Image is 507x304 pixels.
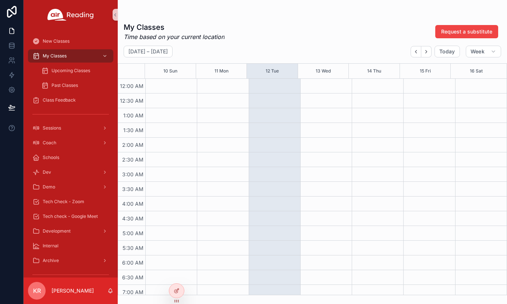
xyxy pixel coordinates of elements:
h2: [DATE] – [DATE] [128,48,168,55]
span: Development [43,228,71,234]
img: App logo [47,9,94,21]
span: Demo [43,184,55,190]
button: Request a substitute [435,25,498,38]
span: Tech check - Google Meet [43,213,98,219]
span: 5:30 AM [121,245,145,251]
span: Archive [43,258,59,264]
span: 3:00 AM [120,171,145,177]
button: Back [411,46,421,57]
span: Tech Check - Zoom [43,199,84,205]
span: Today [439,48,455,55]
div: scrollable content [24,29,118,278]
span: KR [33,286,41,295]
a: Sessions [28,121,113,135]
a: Demo [28,180,113,194]
span: 3:30 AM [120,186,145,192]
p: [PERSON_NAME] [52,287,94,294]
span: Upcoming Classes [52,68,90,74]
span: 12:00 AM [118,83,145,89]
span: 1:00 AM [121,112,145,119]
a: Development [28,225,113,238]
a: Coach [28,136,113,149]
h1: My Classes [124,22,224,32]
a: Archive [28,254,113,267]
span: 4:30 AM [120,215,145,222]
span: 5:00 AM [121,230,145,236]
span: Dev [43,169,51,175]
button: 15 Fri [420,64,431,78]
button: Today [435,46,460,57]
span: Coach [43,140,56,146]
span: 6:30 AM [120,274,145,280]
span: Sessions [43,125,61,131]
span: Internal [43,243,58,249]
em: Time based on your current location [124,32,224,41]
a: Schools [28,151,113,164]
button: 13 Wed [316,64,331,78]
a: Internal [28,239,113,252]
a: Dev [28,166,113,179]
span: 12:30 AM [118,98,145,104]
span: Past Classes [52,82,78,88]
a: New Classes [28,35,113,48]
a: Tech check - Google Meet [28,210,113,223]
a: My Classes [28,49,113,63]
span: 2:30 AM [120,156,145,163]
span: 1:30 AM [121,127,145,133]
span: 4:00 AM [120,201,145,207]
button: Next [421,46,432,57]
button: 14 Thu [367,64,381,78]
span: Request a substitute [441,28,492,35]
a: Past Classes [37,79,113,92]
button: 11 Mon [214,64,228,78]
span: 7:00 AM [121,289,145,295]
button: 10 Sun [163,64,177,78]
span: 6:00 AM [120,259,145,266]
span: Week [471,48,485,55]
span: 2:00 AM [120,142,145,148]
button: Week [466,46,501,57]
span: Class Feedback [43,97,76,103]
span: Schools [43,155,59,160]
span: New Classes [43,38,70,44]
a: Class Feedback [28,93,113,107]
button: 12 Tue [266,64,279,78]
span: My Classes [43,53,67,59]
a: Tech Check - Zoom [28,195,113,208]
a: Upcoming Classes [37,64,113,77]
button: 16 Sat [470,64,483,78]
